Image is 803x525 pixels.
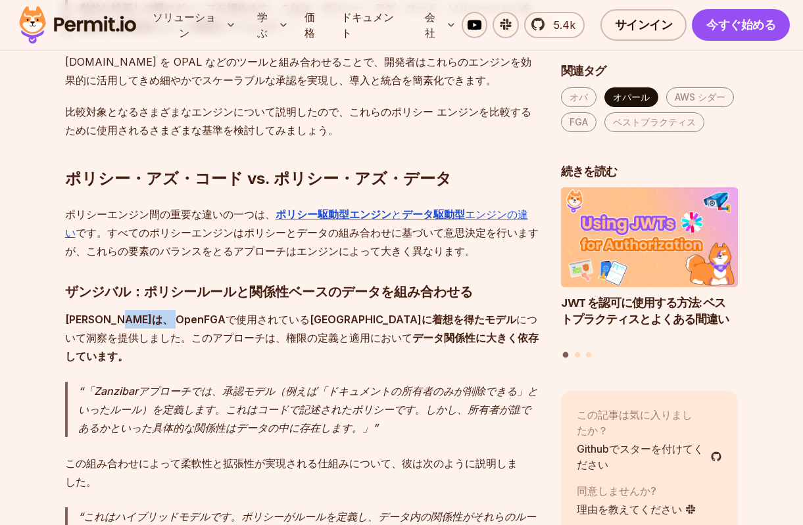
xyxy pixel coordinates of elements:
[563,352,569,358] button: スライド1へ
[561,87,596,107] a: オパ
[286,331,412,344] font: 権限の定義と適用において
[257,11,268,39] font: 学ぶ
[65,457,518,488] font: この組み合わせによって柔軟性と拡張性が実現される仕組みについて、彼は次のように説明しました。
[65,169,452,188] font: ポリシー・アズ・コード vs. ポリシー・アズ・データ
[561,188,739,344] li: 1/3
[561,62,606,79] font: 関連タグ
[615,16,673,33] font: サインイン
[675,91,725,103] font: AWS シダー
[666,87,734,107] a: AWS シダー
[142,4,241,46] button: ソリューション
[65,105,531,137] font: 比較対象となるさまざまなエンジンについて説明したので、これらのポリシー エンジンを比較するために使用されるさまざまな基準を検討してみましょう。
[336,4,409,46] a: ドキュメント
[226,313,310,326] font: で使用されている
[65,55,531,87] font: [DOMAIN_NAME] を OPAL などのツールと組み合わせることで、開発者はこれらのエンジンを効果的に活用してきめ細やかでスケーラブルな承認を実現し、導入と統合を簡素化できます。
[561,188,739,288] img: JWT を認可に使用する方法: ベストプラクティスとよくある間違い
[402,208,465,221] a: データ駆動型
[65,313,226,326] font: [PERSON_NAME]は、 OpenFGA
[310,313,516,326] font: [GEOGRAPHIC_DATA]に着想を得たモデル
[577,441,723,472] a: Githubでスターを付けてください
[561,188,739,360] div: 投稿
[153,11,216,39] font: ソリューション
[575,352,580,357] button: スライド2へ
[577,484,656,497] font: 同意しませんか?
[524,12,585,38] a: 5.4k
[577,501,696,517] a: 理由を教えてください
[570,91,588,103] font: オパ
[65,284,473,300] font: ザンジバル：ポリシールールと関係性ベースのデータを組み合わせる
[570,116,588,127] font: FGA
[692,9,790,41] a: 今すぐ始める
[604,87,658,107] a: オパール
[341,11,394,39] font: ドキュメント
[604,112,704,132] a: ベストプラクティス
[561,163,617,179] font: 続きを読む
[613,116,696,127] font: ベストプラクティス
[465,208,507,221] a: エンジン
[276,208,391,221] a: ポリシー駆動型エンジン
[586,352,591,357] button: スライド3へ
[65,226,539,258] font: です。すべてのポリシーエンジンはポリシーとデータの組み合わせに基づいて意思決定を行いますが、これらの要素のバランスをとるアプローチはエンジンによって大きく異なります。
[561,112,596,132] a: FGA
[304,11,315,39] font: 価格
[65,313,537,344] font: について洞察を提供しました
[600,9,687,41] a: サインイン
[577,408,693,437] font: この記事は気に入りましたか？
[65,208,528,239] a: の違い
[561,188,739,344] a: JWT を認可に使用する方法: ベストプラクティスとよくある間違いJWT を認可に使用する方法: ベストプラクティスとよくある間違い
[414,4,462,46] button: 会社
[561,294,729,327] font: JWT を認可に使用する方法: ベストプラクティスとよくある間違い
[78,384,538,434] font: 「Zanzibarアプローチでは、承認モデル（例えば「ドキュメントの所有者のみが削除できる」といったルール）を定義します。これはコードで記述されたポリシーです。しかし、所有者が誰であるかといった...
[706,16,775,33] font: 今すぐ始める
[391,208,402,221] a: と
[613,91,650,103] font: オパール
[65,208,276,221] font: ポリシーエンジン間の重要な違いの一つは、
[65,331,539,363] font: データ関係性に大きく依存しています。
[181,331,286,344] font: 。このアプローチは、
[554,18,575,32] font: 5.4k
[247,4,294,46] button: 学ぶ
[425,11,435,39] font: 会社
[13,3,142,47] img: 許可証ロゴ
[299,4,331,46] a: 価格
